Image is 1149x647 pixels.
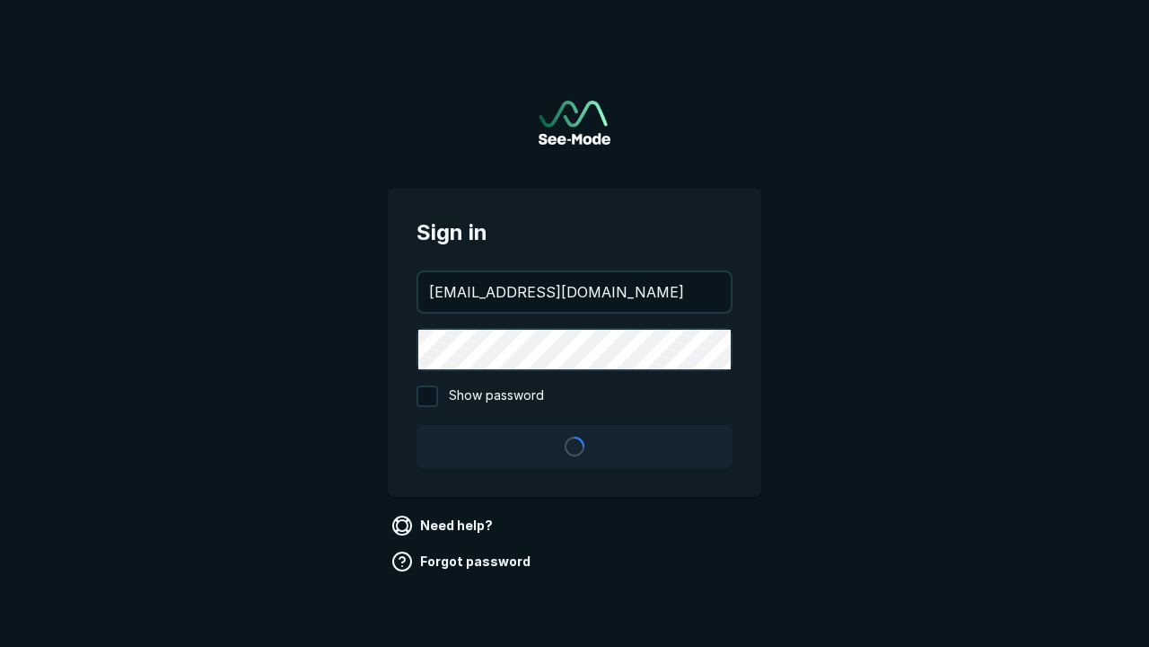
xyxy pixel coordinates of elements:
input: your@email.com [418,272,731,312]
span: Show password [449,386,544,407]
img: See-Mode Logo [539,101,610,145]
a: Go to sign in [539,101,610,145]
a: Need help? [388,511,500,540]
a: Forgot password [388,547,538,576]
span: Sign in [417,217,732,249]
